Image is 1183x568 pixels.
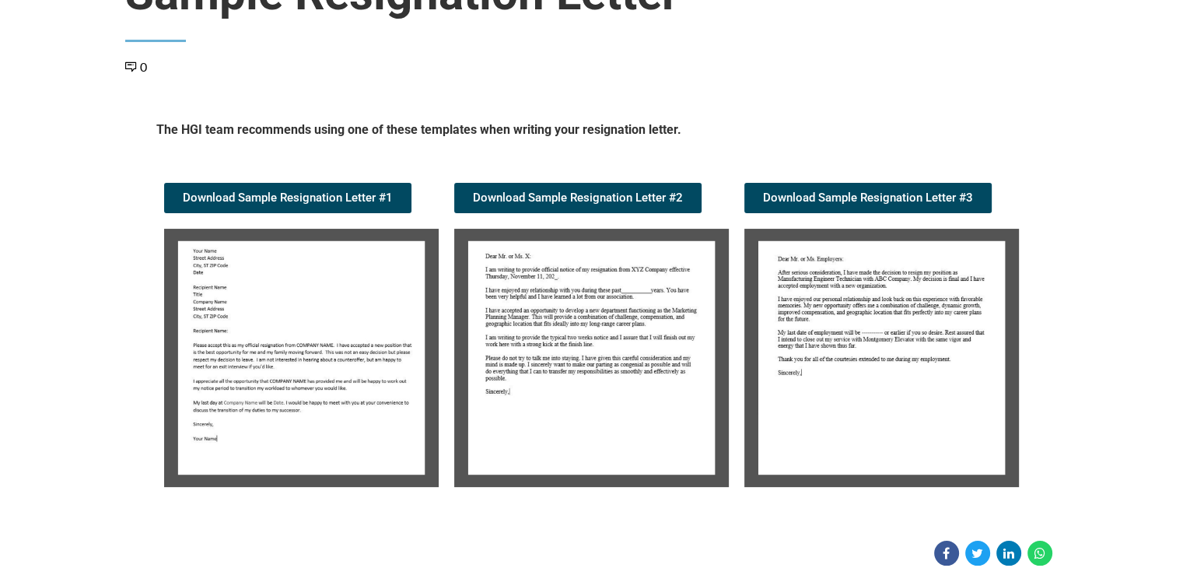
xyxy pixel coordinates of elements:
[1027,541,1052,566] a: Share on WhatsApp
[473,192,683,204] span: Download Sample Resignation Letter #2
[183,192,393,204] span: Download Sample Resignation Letter #1
[744,183,992,213] a: Download Sample Resignation Letter #3
[164,183,411,213] a: Download Sample Resignation Letter #1
[934,541,959,566] a: Share on Facebook
[965,541,990,566] a: Share on Twitter
[763,192,973,204] span: Download Sample Resignation Letter #3
[156,121,1027,144] h5: The HGI team recommends using one of these templates when writing your resignation letter.
[996,541,1021,566] a: Share on Linkedin
[125,59,147,74] a: 0
[454,183,702,213] a: Download Sample Resignation Letter #2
